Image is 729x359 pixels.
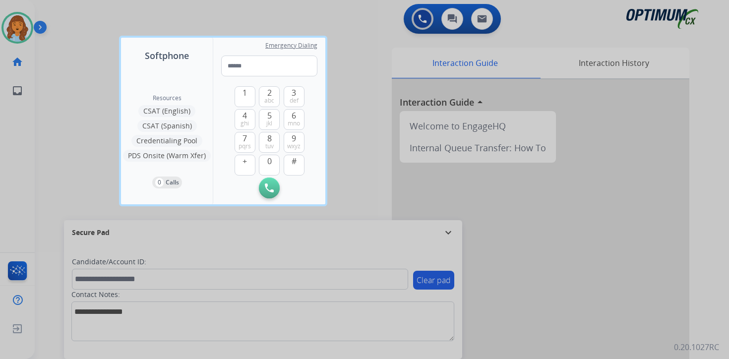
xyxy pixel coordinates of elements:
button: 0Calls [152,177,182,188]
button: 7pqrs [235,132,255,153]
button: 6mno [284,109,304,130]
button: 2abc [259,86,280,107]
span: 5 [267,110,272,121]
button: 0 [259,155,280,176]
p: Calls [166,178,179,187]
img: call-button [265,183,274,192]
button: + [235,155,255,176]
button: 9wxyz [284,132,304,153]
button: CSAT (English) [138,105,195,117]
p: 0 [155,178,164,187]
span: tuv [265,142,274,150]
button: CSAT (Spanish) [137,120,197,132]
span: def [290,97,299,105]
span: 8 [267,132,272,144]
button: 3def [284,86,304,107]
button: Credentialing Pool [131,135,202,147]
span: 2 [267,87,272,99]
span: Resources [153,94,182,102]
span: + [243,155,247,167]
span: 6 [292,110,296,121]
span: 4 [243,110,247,121]
button: 5jkl [259,109,280,130]
span: 9 [292,132,296,144]
p: 0.20.1027RC [674,341,719,353]
span: ghi [241,120,249,127]
span: abc [264,97,274,105]
span: # [292,155,297,167]
span: 7 [243,132,247,144]
span: pqrs [239,142,251,150]
span: Emergency Dialing [265,42,317,50]
span: jkl [266,120,272,127]
button: PDS Onsite (Warm Xfer) [123,150,211,162]
span: mno [288,120,300,127]
button: 4ghi [235,109,255,130]
span: wxyz [287,142,301,150]
span: 1 [243,87,247,99]
span: 0 [267,155,272,167]
span: Softphone [145,49,189,62]
button: 8tuv [259,132,280,153]
span: 3 [292,87,296,99]
button: # [284,155,304,176]
button: 1 [235,86,255,107]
